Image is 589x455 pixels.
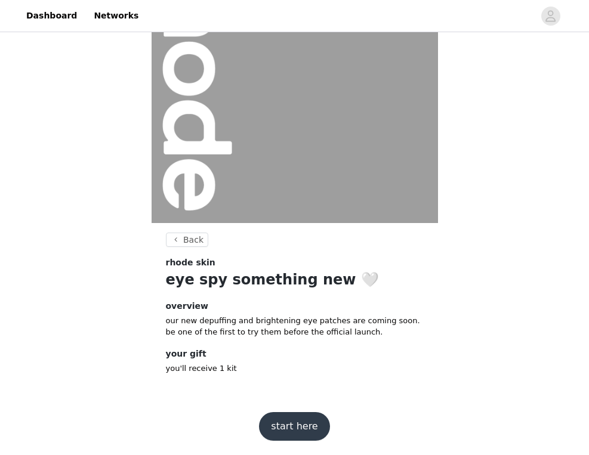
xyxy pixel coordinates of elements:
[166,315,424,338] p: our new depuffing and brightening eye patches are coming soon. be one of the first to try them be...
[166,348,424,360] h4: your gift
[259,412,329,441] button: start here
[545,7,556,26] div: avatar
[166,269,424,290] h1: eye spy something new 🤍
[166,233,209,247] button: Back
[87,2,146,29] a: Networks
[166,300,424,312] h4: overview
[19,2,84,29] a: Dashboard
[166,363,424,374] p: you'll receive 1 kit
[166,256,215,269] span: rhode skin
